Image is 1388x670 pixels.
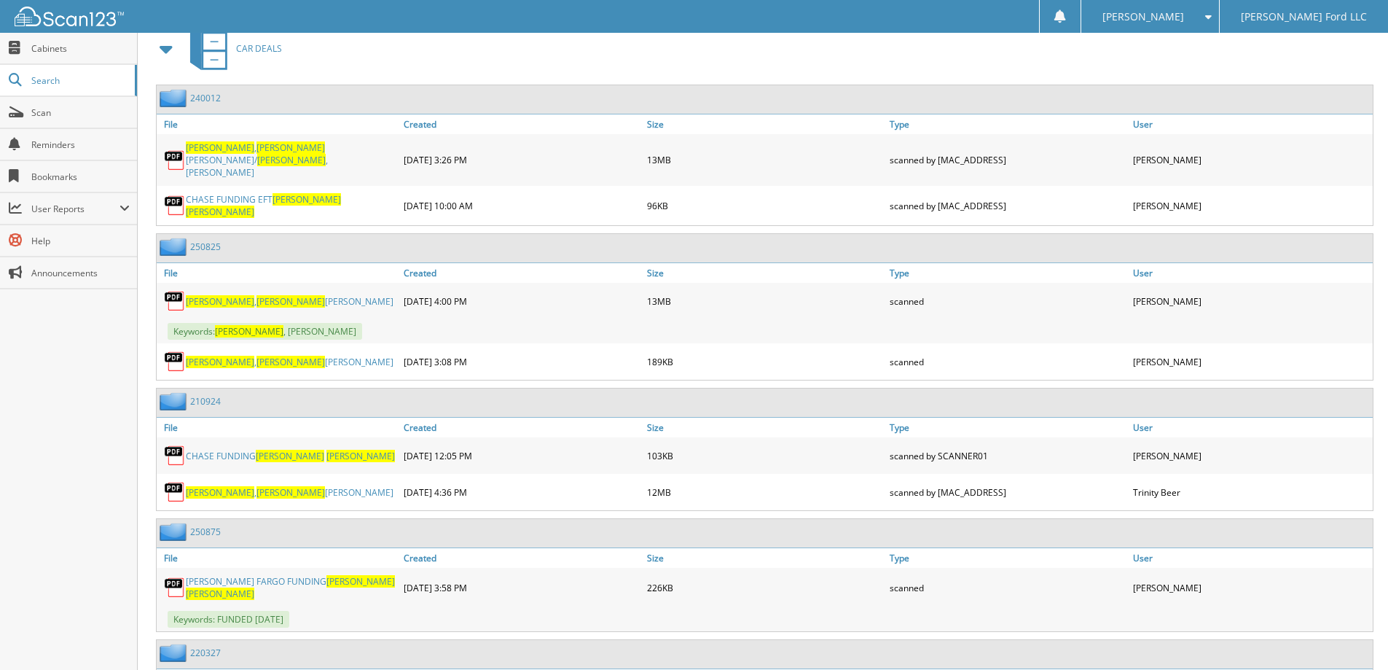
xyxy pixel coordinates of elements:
[326,450,395,462] span: [PERSON_NAME]
[1129,114,1373,134] a: User
[643,114,887,134] a: Size
[256,141,325,154] span: [PERSON_NAME]
[400,572,643,604] div: [DATE] 3:58 PM
[160,523,190,541] img: folder2.png
[1129,478,1373,507] div: Trinity Beer
[643,478,887,507] div: 12MB
[157,548,400,568] a: File
[886,572,1129,604] div: scanned
[886,418,1129,437] a: Type
[1129,418,1373,437] a: User
[31,139,130,151] span: Reminders
[236,42,282,55] span: CAR DEALS
[886,478,1129,507] div: scanned by [MAC_ADDRESS]
[400,478,643,507] div: [DATE] 4:36 PM
[1241,12,1367,21] span: [PERSON_NAME] Ford LLC
[1129,441,1373,470] div: [PERSON_NAME]
[160,392,190,410] img: folder2.png
[400,441,643,470] div: [DATE] 12:05 PM
[160,89,190,107] img: folder2.png
[164,577,186,599] img: PDF.png
[256,450,324,462] span: [PERSON_NAME]
[186,356,393,368] a: [PERSON_NAME],[PERSON_NAME][PERSON_NAME]
[643,263,887,283] a: Size
[164,290,186,312] img: PDF.png
[1129,347,1373,376] div: [PERSON_NAME]
[400,138,643,182] div: [DATE] 3:26 PM
[160,644,190,662] img: folder2.png
[190,241,221,253] a: 250825
[886,287,1129,316] div: scanned
[400,190,643,222] div: [DATE] 10:00 AM
[643,441,887,470] div: 103KB
[186,486,393,499] a: [PERSON_NAME],[PERSON_NAME][PERSON_NAME]
[164,149,186,171] img: PDF.png
[886,347,1129,376] div: scanned
[1315,600,1388,670] iframe: Chat Widget
[256,295,325,308] span: [PERSON_NAME]
[400,347,643,376] div: [DATE] 3:08 PM
[400,418,643,437] a: Created
[168,611,289,628] span: Keywords: FUNDED [DATE]
[164,351,186,373] img: PDF.png
[160,238,190,256] img: folder2.png
[157,263,400,283] a: File
[186,356,254,368] span: [PERSON_NAME]
[31,235,130,247] span: Help
[886,548,1129,568] a: Type
[186,588,254,600] span: [PERSON_NAME]
[643,548,887,568] a: Size
[215,325,283,338] span: [PERSON_NAME]
[256,356,325,368] span: [PERSON_NAME]
[190,647,221,659] a: 220327
[190,395,221,408] a: 210924
[157,418,400,437] a: File
[186,295,393,308] a: [PERSON_NAME],[PERSON_NAME][PERSON_NAME]
[1129,548,1373,568] a: User
[31,106,130,119] span: Scan
[190,92,221,104] a: 240012
[186,141,396,179] a: [PERSON_NAME],[PERSON_NAME][PERSON_NAME]/[PERSON_NAME], [PERSON_NAME]
[1129,572,1373,604] div: [PERSON_NAME]
[400,114,643,134] a: Created
[400,263,643,283] a: Created
[643,418,887,437] a: Size
[400,287,643,316] div: [DATE] 4:00 PM
[643,190,887,222] div: 96KB
[186,206,254,218] span: [PERSON_NAME]
[272,193,341,206] span: [PERSON_NAME]
[164,445,186,467] img: PDF.png
[886,138,1129,182] div: scanned by [MAC_ADDRESS]
[157,114,400,134] a: File
[186,295,254,308] span: [PERSON_NAME]
[886,441,1129,470] div: scanned by SCANNER01
[1129,190,1373,222] div: [PERSON_NAME]
[256,486,325,499] span: [PERSON_NAME]
[31,171,130,183] span: Bookmarks
[31,74,128,87] span: Search
[168,323,362,340] span: Keywords: , [PERSON_NAME]
[1129,287,1373,316] div: [PERSON_NAME]
[1129,263,1373,283] a: User
[164,481,186,503] img: PDF.png
[886,114,1129,134] a: Type
[400,548,643,568] a: Created
[326,575,395,588] span: [PERSON_NAME]
[31,267,130,279] span: Announcements
[15,7,124,26] img: scan123-logo-white.svg
[186,486,254,499] span: [PERSON_NAME]
[643,572,887,604] div: 226KB
[257,154,326,166] span: [PERSON_NAME]
[643,287,887,316] div: 13MB
[190,526,221,538] a: 250875
[643,347,887,376] div: 189KB
[186,141,254,154] span: [PERSON_NAME]
[164,195,186,217] img: PDF.png
[31,203,119,215] span: User Reports
[31,42,130,55] span: Cabinets
[181,20,282,77] a: CAR DEALS
[1129,138,1373,182] div: [PERSON_NAME]
[1102,12,1184,21] span: [PERSON_NAME]
[186,450,395,462] a: CHASE FUNDING[PERSON_NAME] [PERSON_NAME]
